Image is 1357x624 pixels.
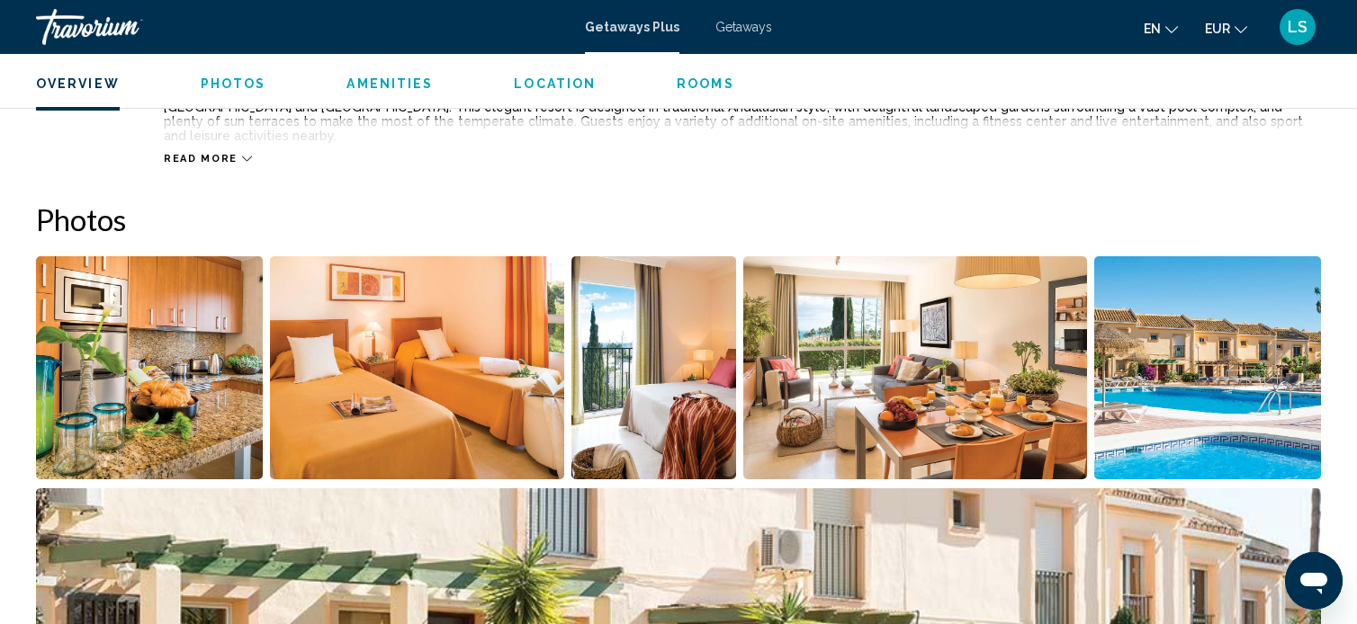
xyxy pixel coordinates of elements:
h2: Photos [36,201,1321,237]
span: Rooms [677,76,734,91]
button: Open full-screen image slider [571,255,735,480]
a: Getaways Plus [585,20,679,34]
button: Overview [36,76,120,92]
button: Open full-screen image slider [1094,255,1321,480]
button: Rooms [677,76,734,92]
button: Location [514,76,596,92]
button: Read more [164,152,252,165]
iframe: Poga, lai palaistu ziņojumapmaiņas logu [1285,552,1343,610]
span: LS [1288,18,1308,36]
span: Location [514,76,596,91]
button: Open full-screen image slider [743,255,1087,480]
div: Description [36,85,119,143]
span: Photos [201,76,266,91]
button: Amenities [346,76,433,92]
button: Open full-screen image slider [270,255,564,480]
a: Getaways [715,20,772,34]
span: Read more [164,153,238,165]
button: User Menu [1274,8,1321,46]
button: Change language [1144,15,1178,41]
div: [GEOGRAPHIC_DATA] is located on [GEOGRAPHIC_DATA] [GEOGRAPHIC_DATA], within easy walking distance... [164,85,1321,143]
button: Photos [201,76,266,92]
button: Open full-screen image slider [36,255,263,480]
a: Travorium [36,9,567,45]
span: EUR [1205,22,1230,36]
span: en [1144,22,1161,36]
button: Change currency [1205,15,1247,41]
span: Amenities [346,76,433,91]
span: Overview [36,76,120,91]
